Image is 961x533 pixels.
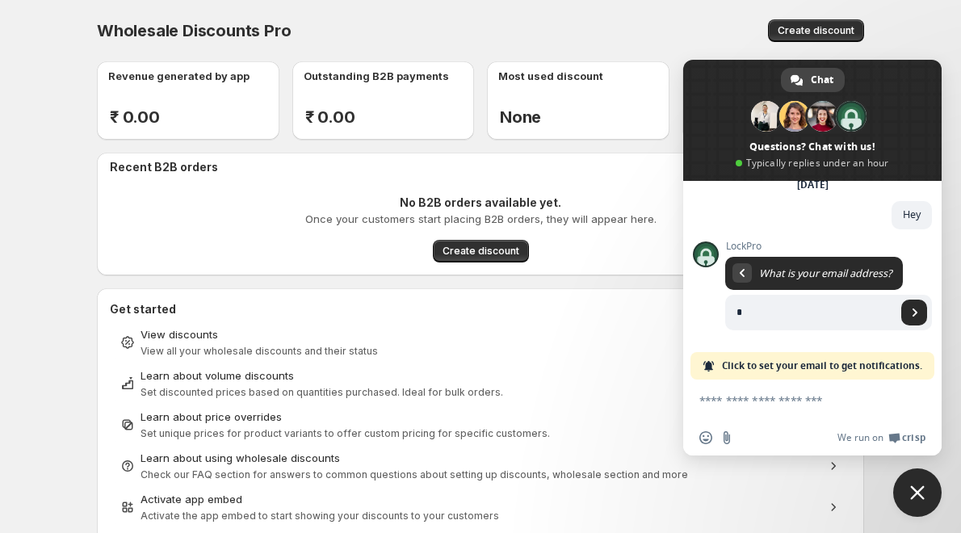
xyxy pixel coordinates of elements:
h2: Get started [110,301,851,317]
span: Wholesale Discounts Pro [97,21,291,40]
span: Send [901,300,927,325]
div: Learn about volume discounts [141,367,820,384]
span: Send a file [720,431,733,444]
span: Activate the app embed to start showing your discounts to your customers [141,510,499,522]
p: Revenue generated by app [108,68,250,84]
span: Insert an emoji [699,431,712,444]
p: Once your customers start placing B2B orders, they will appear here. [305,211,657,227]
div: Activate app embed [141,491,820,507]
h2: Recent B2B orders [110,159,858,175]
span: Check our FAQ section for answers to common questions about setting up discounts, wholesale secti... [141,468,688,481]
div: Close chat [893,468,942,517]
span: Chat [811,68,833,92]
span: We run on [837,431,883,444]
div: Chat [781,68,845,92]
span: Crisp [902,431,925,444]
h2: ₹ 0.00 [305,107,475,127]
p: Outstanding B2B payments [304,68,449,84]
div: Return to message [732,263,752,283]
div: View discounts [141,326,820,342]
span: Hey [903,208,921,221]
span: Set discounted prices based on quantities purchased. Ideal for bulk orders. [141,386,503,398]
p: Most used discount [498,68,603,84]
span: What is your email address? [759,266,892,280]
button: Create discount [768,19,864,42]
h2: None [500,107,669,127]
span: Click to set your email to get notifications. [722,352,922,380]
textarea: Compose your message... [699,393,890,408]
button: Create discount [433,240,529,262]
a: We run onCrisp [837,431,925,444]
span: Create discount [778,24,854,37]
span: LockPro [725,241,932,252]
p: No B2B orders available yet. [400,195,561,211]
h2: ₹ 0.00 [110,107,279,127]
div: Learn about using wholesale discounts [141,450,820,466]
div: [DATE] [797,180,829,190]
input: Enter your email address... [725,295,896,330]
div: Learn about price overrides [141,409,820,425]
span: Create discount [443,245,519,258]
span: Set unique prices for product variants to offer custom pricing for specific customers. [141,427,550,439]
span: View all your wholesale discounts and their status [141,345,378,357]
